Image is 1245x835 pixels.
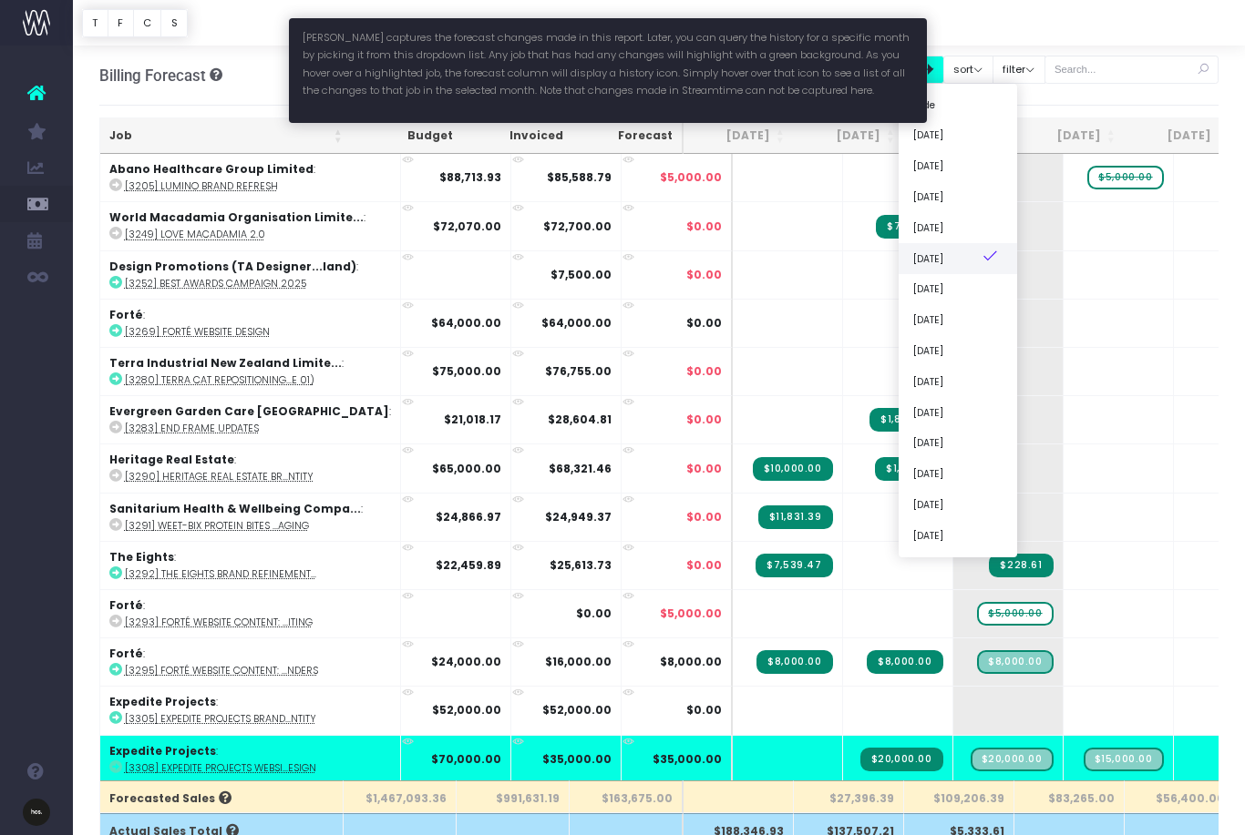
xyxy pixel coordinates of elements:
span: Streamtime Invoice: 3870 – [3283] End Frame Updates [869,408,942,432]
th: Jul 25: activate to sort column ascending [684,118,794,154]
span: Streamtime Draft Invoice: 3881 – [3295] Forté Website Content: Emotive Product Renders [977,650,1053,674]
strong: $68,321.46 [549,461,612,476]
strong: $24,000.00 [431,654,501,669]
a: [DATE] [899,305,1017,336]
abbr: [3293] Forté Website Content: Copywriting [125,616,313,629]
strong: $24,866.97 [436,509,501,524]
abbr: [3205] Lumino Brand Refresh [125,179,278,193]
a: Hide [899,89,1017,120]
span: $0.00 [686,267,722,283]
th: $83,265.00 [1014,780,1125,813]
a: [DATE] [899,490,1017,521]
th: $109,206.39 [904,780,1014,813]
span: Streamtime Invoice: 3860 – [3290] Heritage Real Estate Brand Identity [753,457,833,481]
span: Streamtime Invoice: 3861 – [3295] Forté Website Content: Emotive Product Renders [756,650,832,674]
abbr: [3290] Heritage Real Estate Brand Identity [125,470,314,484]
span: Streamtime Invoice: 3876 – [3295] Forté Website Content: Emotive Product Renders [867,650,942,674]
strong: Expedite Projects [109,694,216,709]
a: [DATE] [899,243,1017,274]
span: $5,000.00 [660,606,722,622]
strong: World Macadamia Organisation Limite... [109,209,364,225]
span: Streamtime Draft Invoice: 3886 – [3308] Expedite Projects Website Design [1084,748,1164,771]
a: [DATE] [899,151,1017,182]
button: C [133,9,162,37]
a: [DATE] [899,366,1017,397]
strong: $16,000.00 [545,654,612,669]
strong: $52,000.00 [432,702,501,718]
strong: $70,000.00 [431,751,501,767]
span: $0.00 [686,461,722,477]
span: $0.00 [686,702,722,718]
strong: $22,459.89 [436,557,501,573]
td: : [100,686,401,734]
strong: Heritage Real Estate [109,452,234,467]
strong: Sanitarium Health & Wellbeing Compa... [109,501,361,516]
strong: Forté [109,307,143,322]
button: F [108,9,134,37]
th: Oct 25: activate to sort column ascending [1014,118,1125,154]
abbr: [3292] The Eights Brand Refinement [125,567,316,581]
span: wayahead Sales Forecast Item [1087,166,1163,189]
td: : [100,735,401,783]
strong: Forté [109,646,143,661]
th: $991,631.19 [457,780,570,813]
a: [DATE] [899,336,1017,367]
th: Nov 25: activate to sort column ascending [1125,118,1235,154]
strong: $65,000.00 [432,461,501,476]
strong: $24,949.37 [545,509,612,524]
th: $163,675.00 [570,780,684,813]
abbr: [3295] Forté Website Content: Emotive Product Renders [125,664,318,677]
span: Streamtime Draft Invoice: 3885 – [3308] Expedite Projects Website Design [971,748,1054,771]
span: $0.00 [686,363,722,380]
span: Streamtime Invoice: 3858 – [3292] The Eights Brand Refinement [756,554,832,577]
a: [DATE] [899,459,1017,490]
strong: $35,000.00 [542,751,612,767]
td: : [100,541,401,589]
td: : [100,201,401,249]
button: T [82,9,108,37]
strong: $0.00 [576,606,612,621]
span: $5,000.00 [660,169,722,186]
button: filter [993,56,1045,84]
button: S [160,9,188,37]
strong: $25,613.73 [550,557,612,573]
th: $27,396.39 [794,780,904,813]
td: : [100,347,401,395]
strong: $64,000.00 [541,315,612,331]
strong: $28,604.81 [548,412,612,427]
span: $35,000.00 [653,751,722,768]
p: [PERSON_NAME] captures the forecast changes made in this report. Later, you can query the history... [303,29,913,100]
a: [DATE] [899,520,1017,551]
span: Streamtime Invoice: 3854 – [3291] Weet-Bix Protein Bites Packaging - Phase 02 [758,505,833,529]
span: $0.00 [686,315,722,331]
span: Streamtime Invoice: 3883 – [3292] The Eights Brand Refinement [989,554,1053,577]
td: : [100,589,401,637]
div: Vertical button group [82,9,188,37]
button: sort [943,56,993,84]
strong: The Eights [109,549,174,565]
strong: $75,000.00 [432,363,501,379]
span: Streamtime Invoice: 3868 – [3249] Love Macadamia 2.0 [876,215,942,239]
strong: Abano Healthcare Group Limited [109,161,314,177]
a: [DATE] [899,397,1017,428]
span: Streamtime Invoice: 3874 – [3290] Heritage Real Estate Brand Identity [875,457,942,481]
strong: $21,018.17 [444,412,501,427]
abbr: [3252] Best Awards Campaign 2025 [125,277,306,290]
strong: $7,500.00 [550,267,612,282]
strong: $52,000.00 [542,702,612,718]
strong: $72,700.00 [543,219,612,234]
span: $0.00 [686,557,722,574]
th: Budget [352,118,462,154]
td: : [100,299,401,347]
th: $1,467,093.36 [344,780,457,813]
span: Forecasted Sales [109,790,232,807]
abbr: [3269] Forté Website Design [125,325,270,339]
a: [DATE] [899,212,1017,243]
span: $8,000.00 [660,654,722,670]
a: [DATE] [899,428,1017,459]
span: $0.00 [686,509,722,525]
span: Streamtime Invoice: 3879 – [3308] Expedite Projects Website Design [860,748,943,771]
th: $56,400.00 [1125,780,1235,813]
td: : [100,395,401,443]
strong: $88,713.93 [439,169,501,185]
